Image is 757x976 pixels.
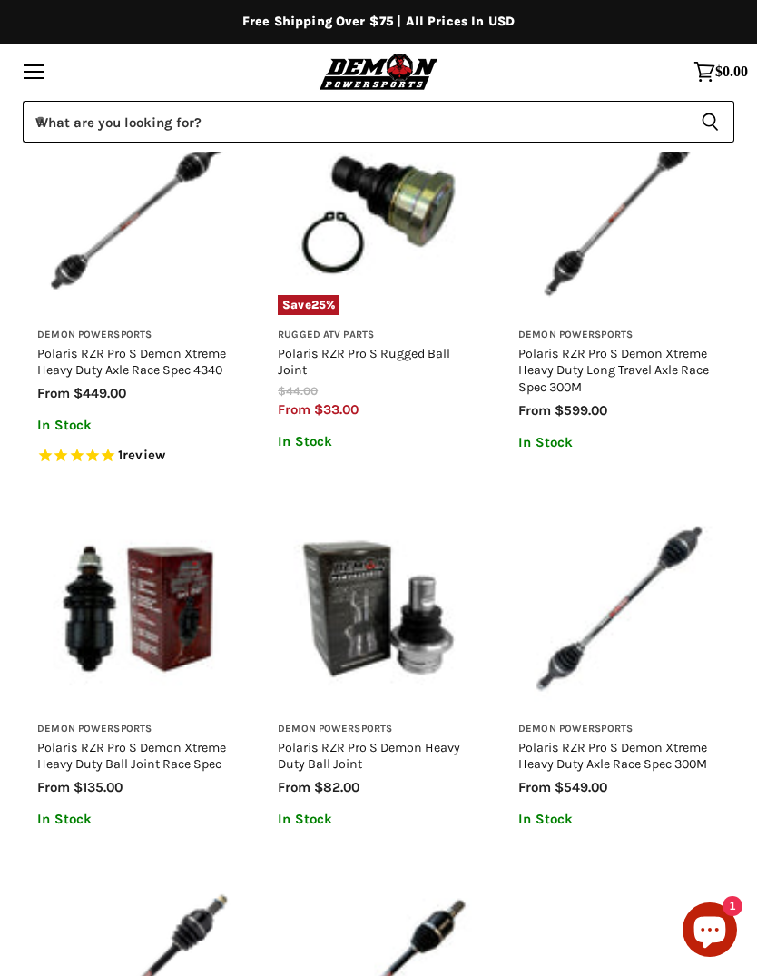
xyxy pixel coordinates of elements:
[518,114,720,316] img: Polaris RZR Pro S Demon Xtreme Heavy Duty Long Travel Axle Race Spec 300M
[37,329,239,342] h3: Demon Powersports
[555,779,607,795] span: $549.00
[118,447,165,463] span: 1 reviews
[555,402,607,419] span: $599.00
[518,779,551,795] span: from
[37,418,239,433] p: In Stock
[684,52,757,92] a: $0.00
[23,101,686,143] input: When autocomplete results are available use up and down arrows to review and enter to select
[518,812,720,827] p: In Stock
[278,295,339,315] span: Save %
[518,740,707,773] a: Polaris RZR Pro S Demon Xtreme Heavy Duty Axle Race Spec 300M
[37,447,239,466] span: Rated 5.0 out of 5 stars 1 reviews
[37,779,70,795] span: from
[278,723,479,736] h3: Demon Powersports
[74,385,126,401] span: $449.00
[686,101,734,143] button: Search
[278,401,310,418] span: from
[278,508,479,710] img: Polaris RZR Pro S Demon Heavy Duty Ball Joint
[518,435,720,450] p: In Stock
[518,402,551,419] span: from
[278,434,479,449] p: In Stock
[123,447,165,463] span: review
[23,101,734,143] form: Product
[74,779,123,795] span: $135.00
[314,779,359,795] span: $82.00
[278,114,479,316] img: Polaris RZR Pro S Rugged Ball Joint
[278,779,310,795] span: from
[311,298,326,311] span: 25
[518,329,720,342] h3: Demon Powersports
[37,723,239,736] h3: Demon Powersports
[278,346,450,379] a: Polaris RZR Pro S Rugged Ball Joint
[518,723,720,736] h3: Demon Powersports
[518,346,709,395] a: Polaris RZR Pro S Demon Xtreme Heavy Duty Long Travel Axle Race Spec 300M
[278,384,318,398] span: $44.00
[37,385,70,401] span: from
[278,329,479,342] h3: Rugged ATV Parts
[37,812,239,827] p: In Stock
[677,902,742,961] inbox-online-store-chat: Shopify online store chat
[37,114,239,316] img: Polaris RZR Pro S Demon Xtreme Heavy Duty Axle Race Spec 4340
[316,51,442,92] img: Demon Powersports
[278,740,460,773] a: Polaris RZR Pro S Demon Heavy Duty Ball Joint
[37,346,226,379] a: Polaris RZR Pro S Demon Xtreme Heavy Duty Axle Race Spec 4340
[518,508,720,710] img: Polaris RZR Pro S Demon Xtreme Heavy Duty Axle Race Spec 300M
[314,401,359,418] span: $33.00
[37,508,239,710] img: Polaris RZR Pro S Demon Xtreme Heavy Duty Ball Joint Race Spec
[278,812,479,827] p: In Stock
[715,64,748,80] span: $0.00
[278,114,479,316] a: Polaris RZR Pro S Rugged Ball JointSave25%
[37,740,226,773] a: Polaris RZR Pro S Demon Xtreme Heavy Duty Ball Joint Race Spec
